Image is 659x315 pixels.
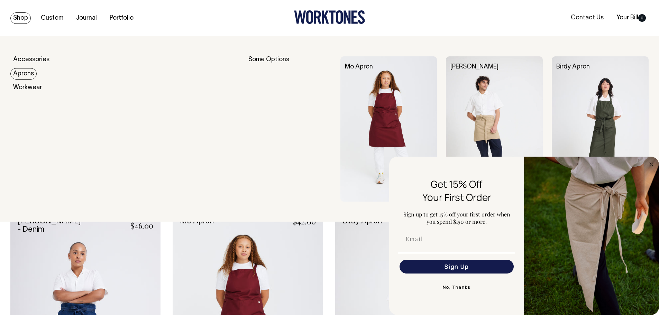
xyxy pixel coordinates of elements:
[647,160,656,168] button: Close dialog
[422,191,491,204] span: Your First Order
[73,12,100,24] a: Journal
[446,56,543,202] img: Bobby Apron
[10,12,31,24] a: Shop
[568,12,606,24] a: Contact Us
[450,64,498,70] a: [PERSON_NAME]
[556,64,590,70] a: Birdy Apron
[107,12,136,24] a: Portfolio
[638,14,646,22] span: 0
[248,56,331,202] div: Some Options
[403,211,510,225] span: Sign up to get 15% off your first order when you spend $150 or more.
[431,177,483,191] span: Get 15% Off
[10,68,37,80] a: Aprons
[524,157,659,315] img: 5e34ad8f-4f05-4173-92a8-ea475ee49ac9.jpeg
[400,260,514,274] button: Sign Up
[345,64,373,70] a: Mo Apron
[389,157,659,315] div: FLYOUT Form
[10,54,52,65] a: Accessories
[400,232,514,246] input: Email
[614,12,649,24] a: Your Bill0
[340,56,437,202] img: Mo Apron
[398,280,515,294] button: No, Thanks
[10,82,45,93] a: Workwear
[552,56,649,202] img: Birdy Apron
[38,12,66,24] a: Custom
